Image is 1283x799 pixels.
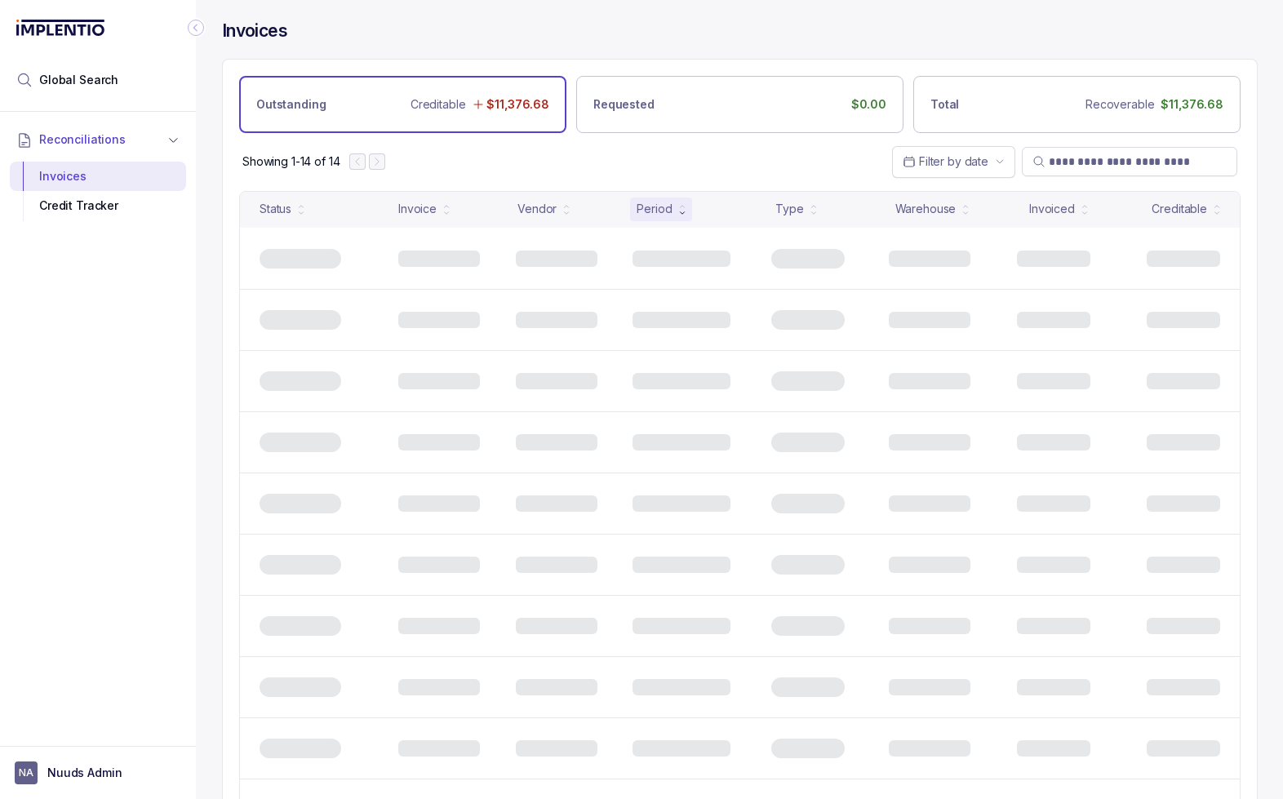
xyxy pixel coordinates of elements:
p: $0.00 [851,96,886,113]
div: Credit Tracker [23,191,173,220]
p: Creditable [411,96,466,113]
p: Recoverable [1085,96,1154,113]
div: Invoice [398,201,437,217]
div: Invoiced [1029,201,1075,217]
search: Date Range Picker [903,153,988,170]
div: Remaining page entries [242,153,340,170]
button: User initialsNuuds Admin [15,761,181,784]
p: $11,376.68 [1161,96,1223,113]
div: Warehouse [895,201,957,217]
p: Nuuds Admin [47,765,122,781]
span: Global Search [39,72,118,88]
h4: Invoices [222,20,287,42]
div: Reconciliations [10,158,186,224]
button: Reconciliations [10,122,186,158]
span: Reconciliations [39,131,126,148]
div: Creditable [1152,201,1207,217]
p: Total [930,96,959,113]
div: Period [637,201,672,217]
p: Showing 1-14 of 14 [242,153,340,170]
div: Type [775,201,803,217]
div: Invoices [23,162,173,191]
div: Vendor [517,201,557,217]
p: $11,376.68 [486,96,549,113]
div: Status [260,201,291,217]
button: Date Range Picker [892,146,1015,177]
div: Collapse Icon [186,18,206,38]
span: User initials [15,761,38,784]
span: Filter by date [919,154,988,168]
p: Requested [593,96,655,113]
p: Outstanding [256,96,326,113]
